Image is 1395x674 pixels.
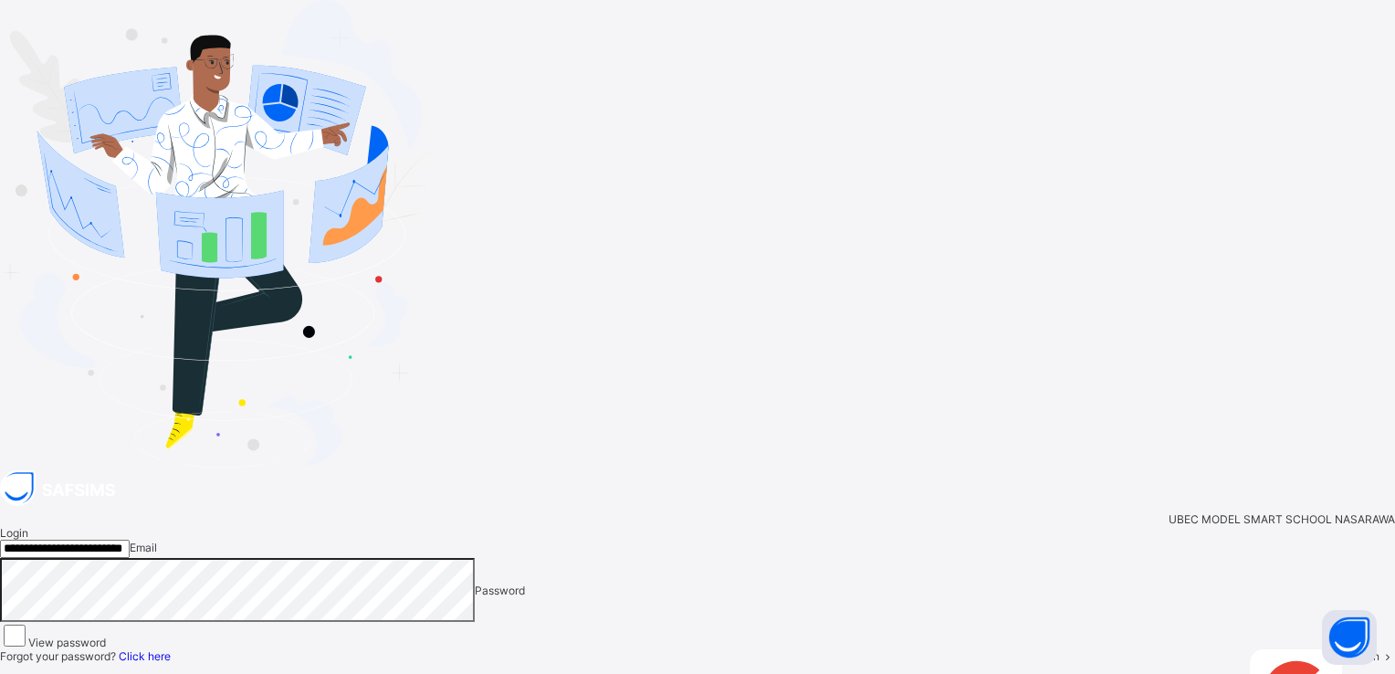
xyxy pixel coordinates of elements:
span: Password [475,584,525,597]
span: Email [130,541,157,554]
label: View password [28,636,106,649]
button: Open asap [1322,610,1377,665]
span: UBEC MODEL SMART SCHOOL NASARAWA [1169,512,1395,526]
a: Click here [119,649,171,663]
